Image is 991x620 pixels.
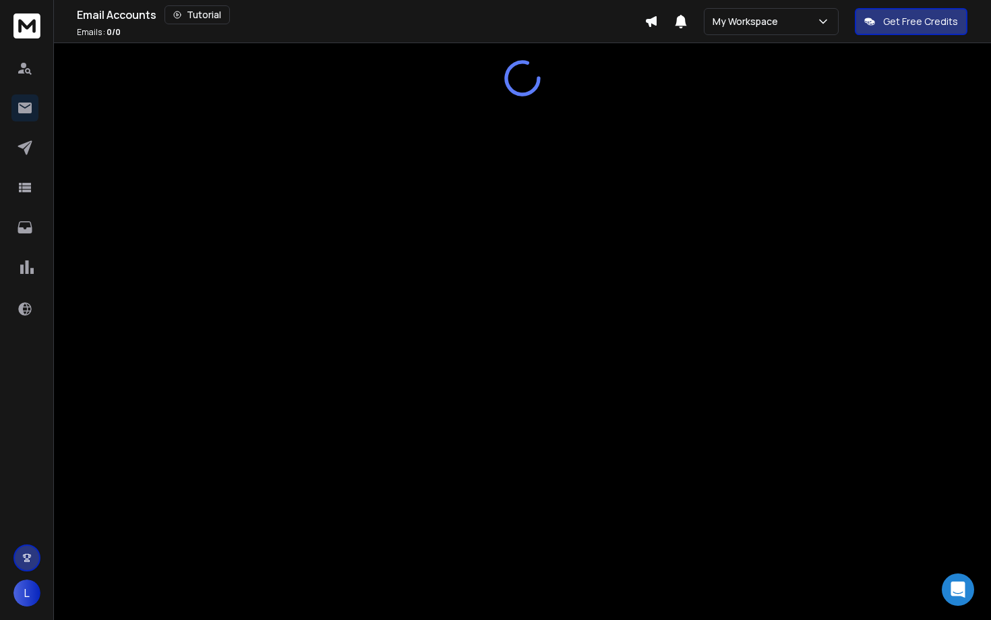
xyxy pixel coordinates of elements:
[713,15,783,28] p: My Workspace
[855,8,967,35] button: Get Free Credits
[942,573,974,606] div: Open Intercom Messenger
[107,26,121,38] span: 0 / 0
[883,15,958,28] p: Get Free Credits
[77,27,121,38] p: Emails :
[164,5,230,24] button: Tutorial
[13,580,40,607] button: L
[77,5,644,24] div: Email Accounts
